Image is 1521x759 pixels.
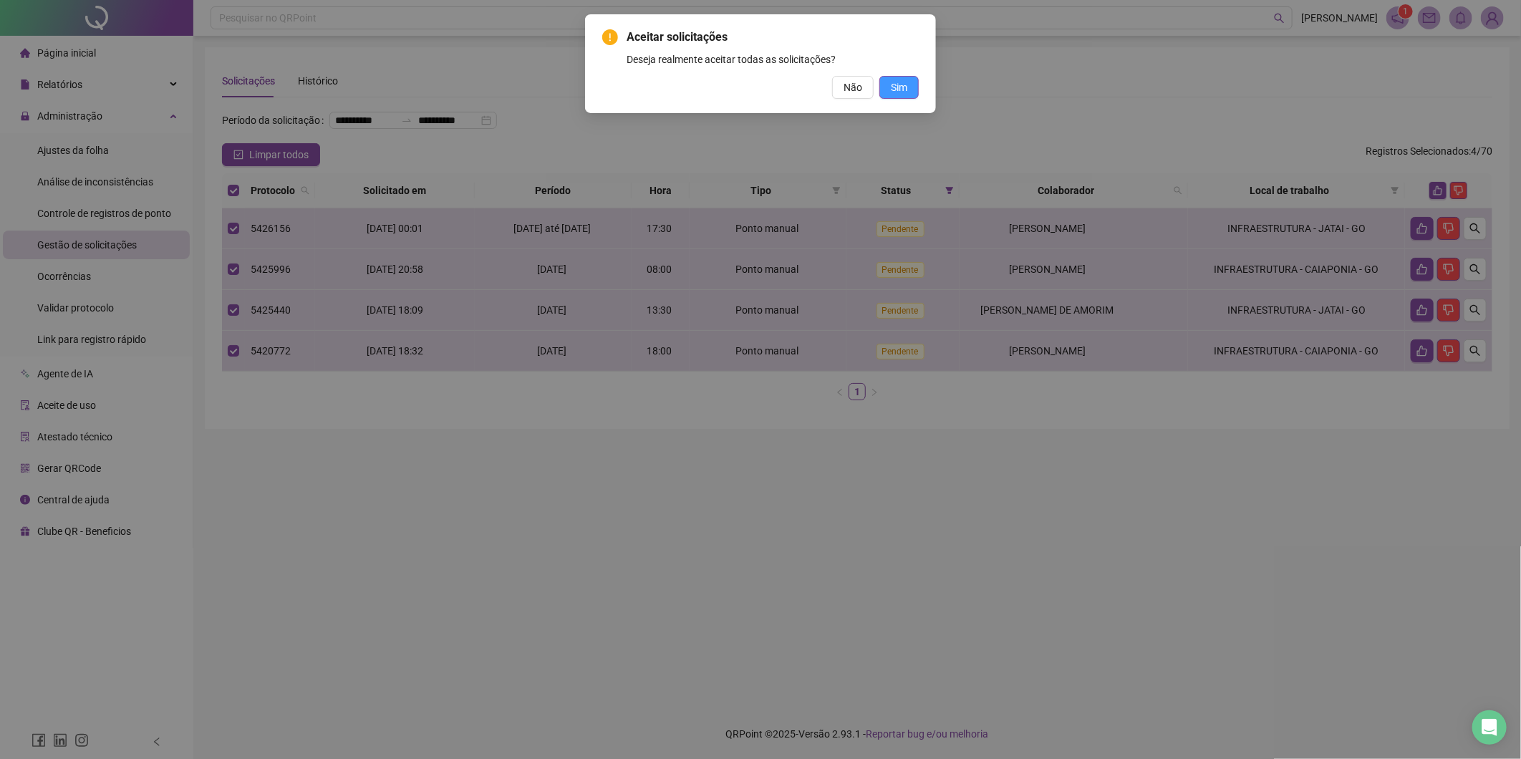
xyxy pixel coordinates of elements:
div: Open Intercom Messenger [1472,710,1507,745]
span: Não [844,79,862,95]
span: Aceitar solicitações [627,29,919,46]
button: Não [832,76,874,99]
button: Sim [879,76,919,99]
span: exclamation-circle [602,29,618,45]
span: Sim [891,79,907,95]
div: Deseja realmente aceitar todas as solicitações? [627,52,919,67]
